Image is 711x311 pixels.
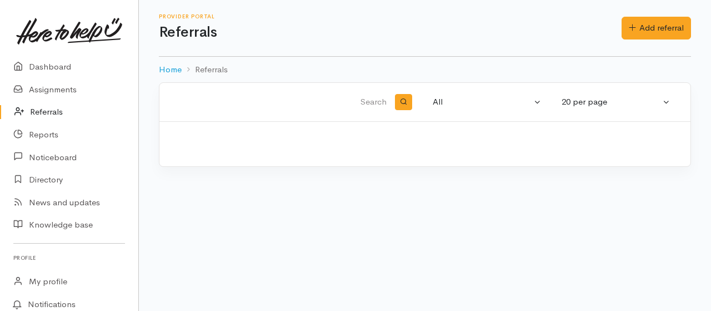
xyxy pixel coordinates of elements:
h1: Referrals [159,24,622,41]
h6: Profile [13,250,125,265]
a: Home [159,63,182,76]
div: All [433,96,532,108]
div: 20 per page [562,96,660,108]
button: All [426,91,548,113]
nav: breadcrumb [159,57,691,83]
h6: Provider Portal [159,13,622,19]
li: Referrals [182,63,228,76]
input: Search [173,89,389,116]
a: Add referral [622,17,691,40]
button: 20 per page [555,91,677,113]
